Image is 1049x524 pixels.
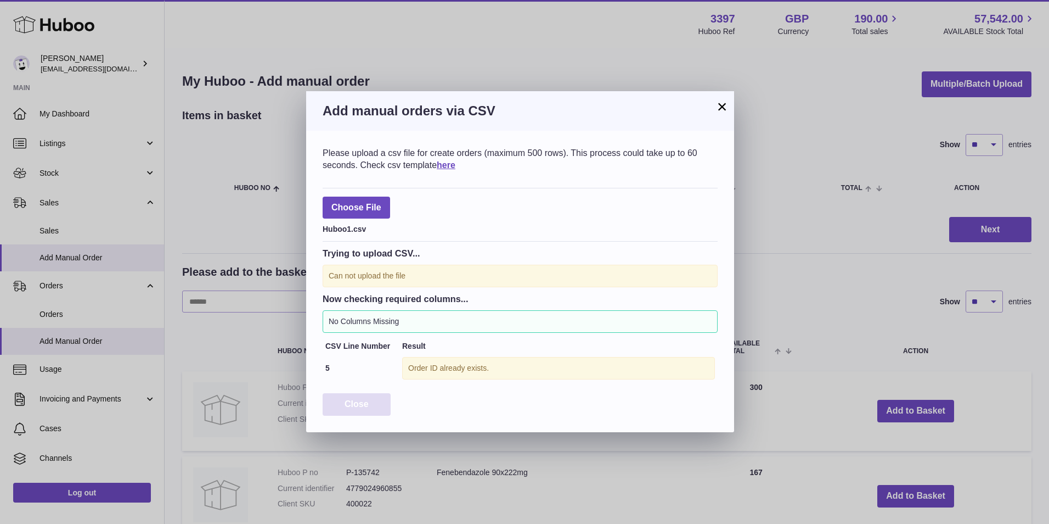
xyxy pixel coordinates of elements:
[399,338,718,354] th: Result
[323,102,718,120] h3: Add manual orders via CSV
[323,221,718,235] div: Huboo1.csv
[715,100,729,113] button: ×
[323,265,718,287] div: Can not upload the file
[323,338,399,354] th: CSV Line Number
[345,399,369,409] span: Close
[437,160,455,170] a: here
[325,364,330,372] strong: 5
[323,247,718,259] h3: Trying to upload CSV...
[323,310,718,333] div: No Columns Missing
[323,147,718,171] div: Please upload a csv file for create orders (maximum 500 rows). This process could take up to 60 s...
[323,293,718,305] h3: Now checking required columns...
[323,393,391,416] button: Close
[323,197,390,219] span: Choose File
[402,357,715,380] div: Order ID already exists.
